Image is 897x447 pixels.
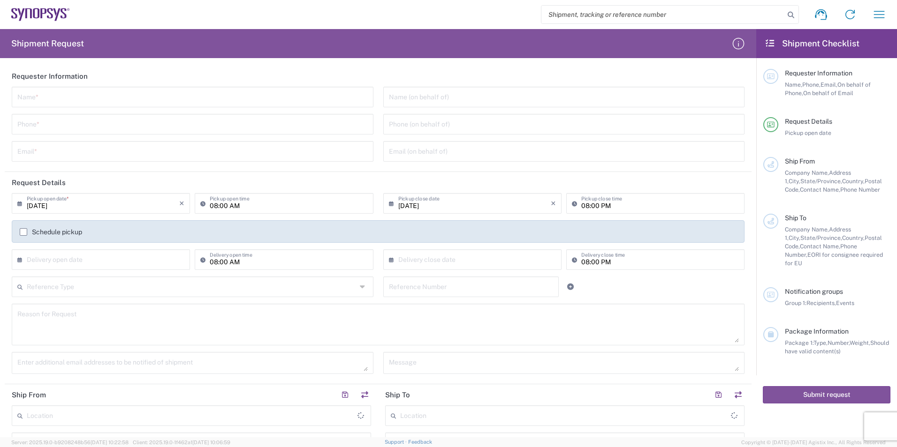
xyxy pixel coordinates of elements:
input: Shipment, tracking or reference number [541,6,784,23]
span: EORI for consignee required for EU [785,251,883,267]
span: Contact Name, [800,243,840,250]
h2: Shipment Checklist [765,38,859,49]
span: Type, [813,339,828,346]
h2: Shipment Request [11,38,84,49]
span: [DATE] 10:22:58 [91,440,129,445]
span: Country, [842,178,865,185]
span: Package Information [785,328,849,335]
span: Copyright © [DATE]-[DATE] Agistix Inc., All Rights Reserved [741,438,886,447]
label: Schedule pickup [20,228,82,236]
a: Add Reference [564,280,577,293]
span: Client: 2025.19.0-1f462a1 [133,440,230,445]
span: On behalf of Email [803,89,853,97]
span: Phone, [802,81,821,88]
span: Company Name, [785,169,829,176]
h2: Requester Information [12,72,88,81]
span: Group 1: [785,299,806,306]
a: Support [385,439,408,445]
span: Number, [828,339,850,346]
span: Name, [785,81,802,88]
h2: Request Details [12,178,66,187]
span: Email, [821,81,837,88]
a: Feedback [408,439,432,445]
i: × [179,196,184,211]
span: Ship To [785,214,806,222]
span: Weight, [850,339,870,346]
i: × [551,196,556,211]
span: Requester Information [785,69,852,77]
span: Events [836,299,854,306]
span: Request Details [785,118,832,125]
span: City, [789,234,800,241]
button: Submit request [763,386,890,403]
span: Country, [842,234,865,241]
span: Contact Name, [800,186,840,193]
span: Server: 2025.19.0-b9208248b56 [11,440,129,445]
span: Ship From [785,157,815,165]
span: City, [789,178,800,185]
h2: Ship From [12,390,46,400]
span: State/Province, [800,234,842,241]
span: [DATE] 10:06:59 [192,440,230,445]
span: Package 1: [785,339,813,346]
span: Pickup open date [785,129,831,136]
span: Company Name, [785,226,829,233]
span: Phone Number [840,186,880,193]
h2: Ship To [385,390,410,400]
span: Recipients, [806,299,836,306]
span: State/Province, [800,178,842,185]
span: Notification groups [785,288,843,295]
